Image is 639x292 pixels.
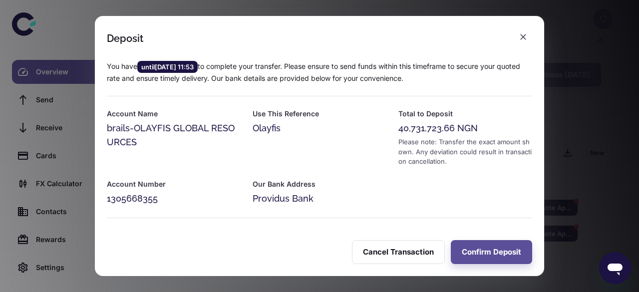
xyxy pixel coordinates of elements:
h6: Our Bank Address [253,179,386,190]
iframe: Button to launch messaging window [599,252,631,284]
div: Please note: Transfer the exact amount shown. Any deviation could result in transaction cancellat... [398,137,532,167]
div: Olayfis [253,121,386,135]
h6: Account Number [107,179,241,190]
button: Confirm Deposit [451,240,532,264]
div: Providus Bank [253,192,386,206]
h6: Total to Deposit [398,108,532,119]
div: brails-OLAYFIS GLOBAL RESOURCES [107,121,241,149]
div: Deposit [107,32,143,44]
div: 40,731,723.66 NGN [398,121,532,135]
div: 1305668355 [107,192,241,206]
span: until [DATE] 11:53 [137,62,198,72]
p: You have to complete your transfer. Please ensure to send funds within this timeframe to secure y... [107,61,532,84]
h6: Use This Reference [253,108,386,119]
h6: Account Name [107,108,241,119]
button: Cancel Transaction [352,240,445,264]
